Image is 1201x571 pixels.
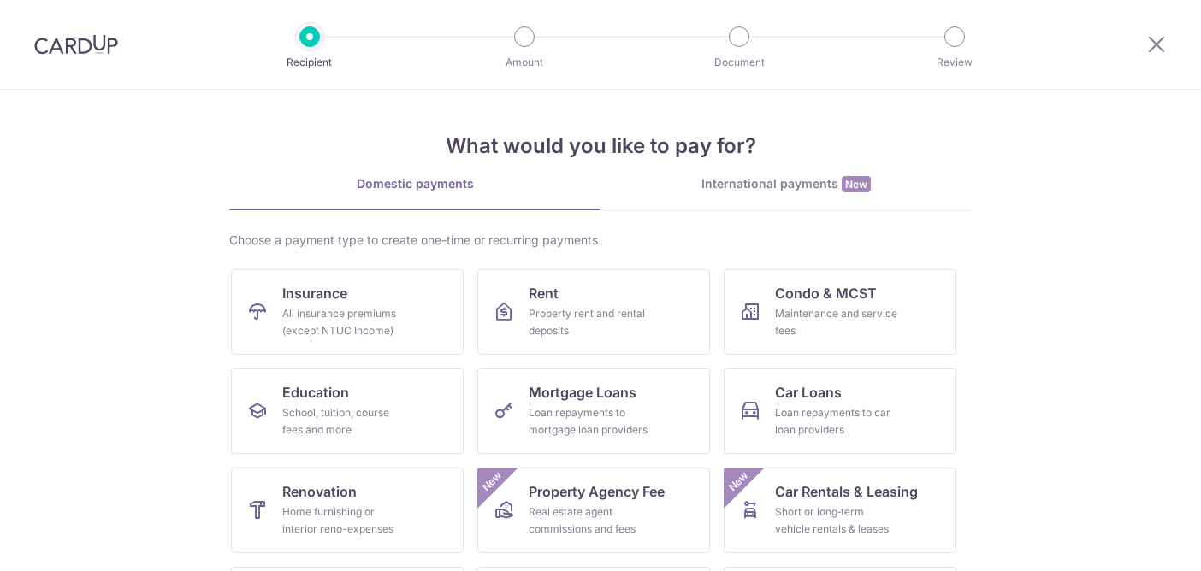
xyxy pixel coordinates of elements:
[724,269,956,355] a: Condo & MCSTMaintenance and service fees
[282,481,357,502] span: Renovation
[282,305,405,339] div: All insurance premiums (except NTUC Income)
[529,404,652,439] div: Loan repayments to mortgage loan providers
[725,468,753,496] span: New
[282,404,405,439] div: School, tuition, course fees and more
[231,468,464,553] a: RenovationHome furnishing or interior reno-expenses
[775,283,877,303] span: Condo & MCST
[600,175,972,193] div: International payments
[529,305,652,339] div: Property rent and rental deposits
[529,382,636,403] span: Mortgage Loans
[34,34,118,55] img: CardUp
[477,468,710,553] a: Property Agency FeeReal estate agent commissions and feesNew
[529,503,652,538] div: Real estate agent commissions and fees
[529,283,559,303] span: Rent
[461,54,588,71] p: Amount
[231,368,464,454] a: EducationSchool, tuition, course fees and more
[282,382,349,403] span: Education
[724,368,956,454] a: Car LoansLoan repayments to car loan providers
[229,175,600,192] div: Domestic payments
[282,503,405,538] div: Home furnishing or interior reno-expenses
[891,54,1018,71] p: Review
[842,176,871,192] span: New
[246,54,373,71] p: Recipient
[229,131,972,162] h4: What would you like to pay for?
[775,503,898,538] div: Short or long‑term vehicle rentals & leases
[775,481,918,502] span: Car Rentals & Leasing
[477,269,710,355] a: RentProperty rent and rental deposits
[229,232,972,249] div: Choose a payment type to create one-time or recurring payments.
[775,404,898,439] div: Loan repayments to car loan providers
[477,368,710,454] a: Mortgage LoansLoan repayments to mortgage loan providers
[775,305,898,339] div: Maintenance and service fees
[529,481,665,502] span: Property Agency Fee
[724,468,956,553] a: Car Rentals & LeasingShort or long‑term vehicle rentals & leasesNew
[478,468,506,496] span: New
[282,283,347,303] span: Insurance
[775,382,842,403] span: Car Loans
[231,269,464,355] a: InsuranceAll insurance premiums (except NTUC Income)
[676,54,802,71] p: Document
